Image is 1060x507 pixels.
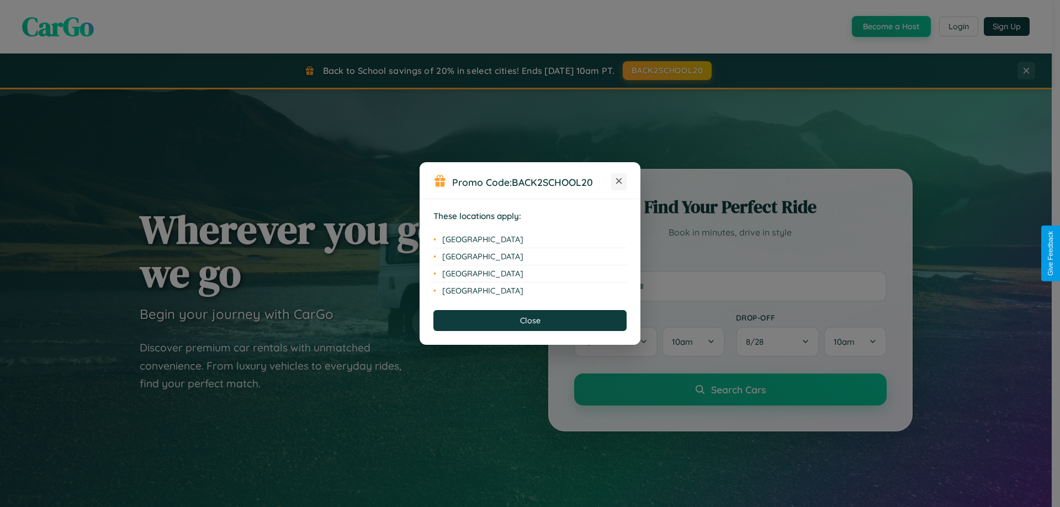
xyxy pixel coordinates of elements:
b: BACK2SCHOOL20 [512,176,593,188]
strong: These locations apply: [433,211,521,221]
div: Give Feedback [1047,231,1054,276]
button: Close [433,310,627,331]
h3: Promo Code: [452,176,611,188]
li: [GEOGRAPHIC_DATA] [433,248,627,265]
li: [GEOGRAPHIC_DATA] [433,282,627,299]
li: [GEOGRAPHIC_DATA] [433,265,627,282]
li: [GEOGRAPHIC_DATA] [433,231,627,248]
